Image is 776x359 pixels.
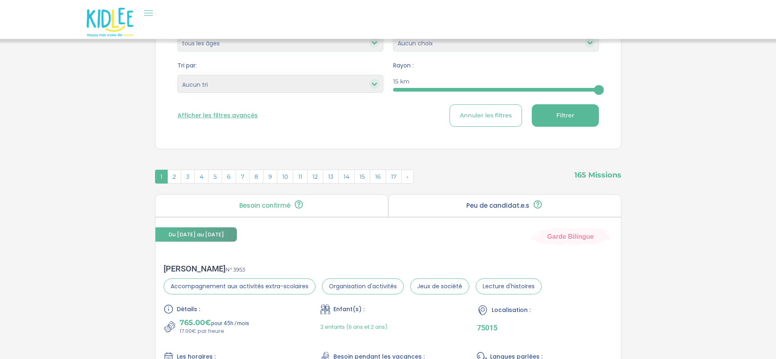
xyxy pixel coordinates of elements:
[393,61,599,70] span: Rayon :
[547,232,594,241] span: Garde Bilingue
[450,104,522,127] button: Annuler les filtres
[180,327,249,335] p: 17.00€ par heure
[178,111,258,120] button: Afficher les filtres avancés
[410,278,469,294] span: Jeux de société
[370,170,386,184] span: 16
[164,278,315,294] span: Accompagnement aux activités extra-scolaires
[307,170,323,184] span: 12
[208,170,222,184] span: 5
[492,306,531,314] span: Localisation :
[333,305,364,314] span: Enfant(s) :
[155,170,168,184] span: 1
[194,170,209,184] span: 4
[354,170,370,184] span: 15
[323,170,339,184] span: 13
[87,8,134,37] img: logo
[532,104,599,127] button: Filtrer
[386,170,402,184] span: 17
[155,227,237,242] span: Du [DATE] au [DATE]
[556,111,574,120] span: Filtrer
[180,318,211,327] span: 765.00€
[249,170,263,184] span: 8
[320,323,387,331] span: 2 enfants (6 ans et 2 ans)
[393,77,409,86] span: 15 km
[177,305,200,314] span: Détails :
[574,162,621,181] span: 165 Missions
[293,170,308,184] span: 11
[460,111,512,120] span: Annuler les filtres
[236,170,250,184] span: 7
[164,264,542,274] div: [PERSON_NAME]
[477,323,612,332] p: 75015
[322,278,404,294] span: Organisation d'activités
[263,170,277,184] span: 9
[466,202,529,209] p: Peu de candidat.e.s
[180,318,249,327] p: pour 45h /mois
[167,170,181,184] span: 2
[239,202,290,209] p: Besoin confirmé
[476,278,542,294] span: Lecture d'histoires
[222,170,236,184] span: 6
[277,170,293,184] span: 10
[181,170,195,184] span: 3
[225,266,245,273] span: N° 3953
[178,61,383,70] span: Tri par:
[338,170,355,184] span: 14
[401,170,414,184] span: Suivant »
